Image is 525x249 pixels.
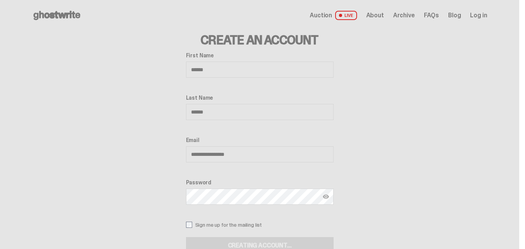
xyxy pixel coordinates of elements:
a: Auction LIVE [310,11,357,20]
a: Log in [470,12,487,18]
label: Email [186,137,334,143]
a: About [366,12,384,18]
span: Auction [310,12,332,18]
img: Show password [323,194,329,200]
label: Sign me up for the mailing list [186,222,334,228]
a: Archive [393,12,415,18]
input: Sign me up for the mailing list [186,222,192,228]
label: First Name [186,52,334,58]
a: FAQs [424,12,439,18]
span: LIVE [335,11,357,20]
a: Blog [448,12,461,18]
label: Last Name [186,95,334,101]
label: Password [186,179,334,185]
h3: Create an Account [186,34,334,46]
